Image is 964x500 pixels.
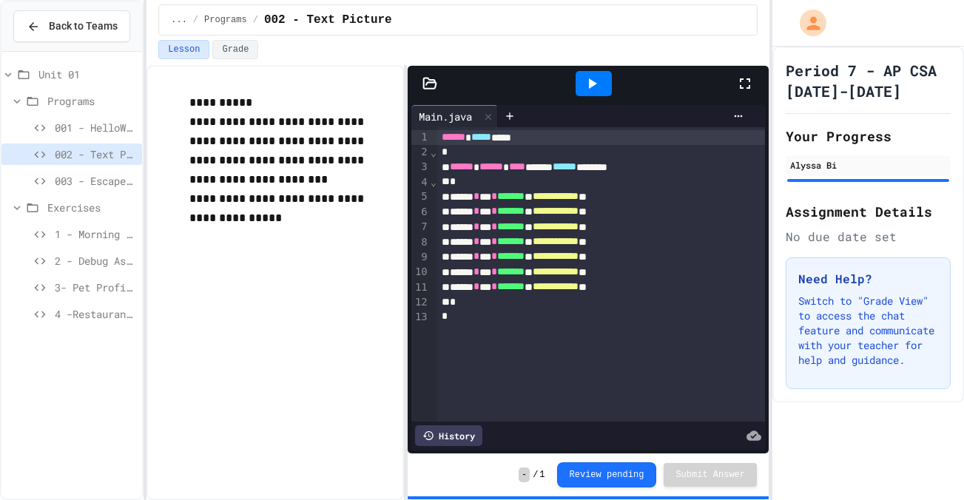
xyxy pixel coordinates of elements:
[38,67,136,82] span: Unit 01
[411,235,430,250] div: 8
[193,14,198,26] span: /
[519,467,530,482] span: -
[798,270,938,288] h3: Need Help?
[411,220,430,234] div: 7
[790,158,946,172] div: Alyssa Bi
[430,176,437,188] span: Fold line
[411,145,430,160] div: 2
[411,295,430,310] div: 12
[786,126,951,146] h2: Your Progress
[158,40,209,59] button: Lesson
[786,60,951,101] h1: Period 7 - AP CSA [DATE]-[DATE]
[49,18,118,34] span: Back to Teams
[55,120,136,135] span: 001 - HelloWorld
[411,310,430,325] div: 13
[415,425,482,446] div: History
[786,228,951,246] div: No due date set
[411,189,430,204] div: 5
[675,469,745,481] span: Submit Answer
[47,93,136,109] span: Programs
[55,146,136,162] span: 002 - Text Picture
[786,201,951,222] h2: Assignment Details
[430,146,437,158] span: Fold line
[411,105,498,127] div: Main.java
[253,14,258,26] span: /
[664,463,757,487] button: Submit Answer
[55,173,136,189] span: 003 - Escape Sequences
[204,14,247,26] span: Programs
[55,280,136,295] span: 3- Pet Profile Fix
[539,469,545,481] span: 1
[784,6,830,40] div: My Account
[798,294,938,368] p: Switch to "Grade View" to access the chat feature and communicate with your teacher for help and ...
[411,205,430,220] div: 6
[411,250,430,265] div: 9
[47,200,136,215] span: Exercises
[13,10,130,42] button: Back to Teams
[533,469,538,481] span: /
[55,306,136,322] span: 4 -Restaurant Order System
[411,130,430,145] div: 1
[264,11,392,29] span: 002 - Text Picture
[411,160,430,175] div: 3
[411,280,430,295] div: 11
[212,40,258,59] button: Grade
[411,265,430,280] div: 10
[411,109,479,124] div: Main.java
[55,226,136,242] span: 1 - Morning Routine Fix
[55,253,136,268] span: 2 - Debug Assembly
[171,14,187,26] span: ...
[557,462,657,487] button: Review pending
[411,175,430,190] div: 4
